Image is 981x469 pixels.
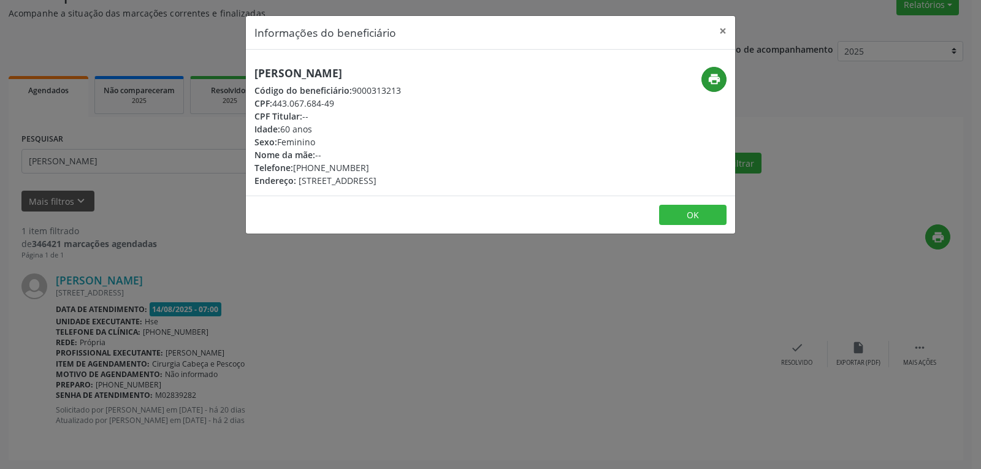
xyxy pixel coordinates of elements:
[254,175,296,186] span: Endereço:
[254,161,401,174] div: [PHONE_NUMBER]
[659,205,727,226] button: OK
[701,67,727,92] button: print
[254,123,401,135] div: 60 anos
[254,84,401,97] div: 9000313213
[711,16,735,46] button: Close
[254,136,277,148] span: Sexo:
[254,67,401,80] h5: [PERSON_NAME]
[254,162,293,173] span: Telefone:
[254,97,272,109] span: CPF:
[254,25,396,40] h5: Informações do beneficiário
[254,85,352,96] span: Código do beneficiário:
[254,148,401,161] div: --
[708,72,721,86] i: print
[254,110,401,123] div: --
[254,123,280,135] span: Idade:
[299,175,376,186] span: [STREET_ADDRESS]
[254,97,401,110] div: 443.067.684-49
[254,110,302,122] span: CPF Titular:
[254,149,315,161] span: Nome da mãe:
[254,135,401,148] div: Feminino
